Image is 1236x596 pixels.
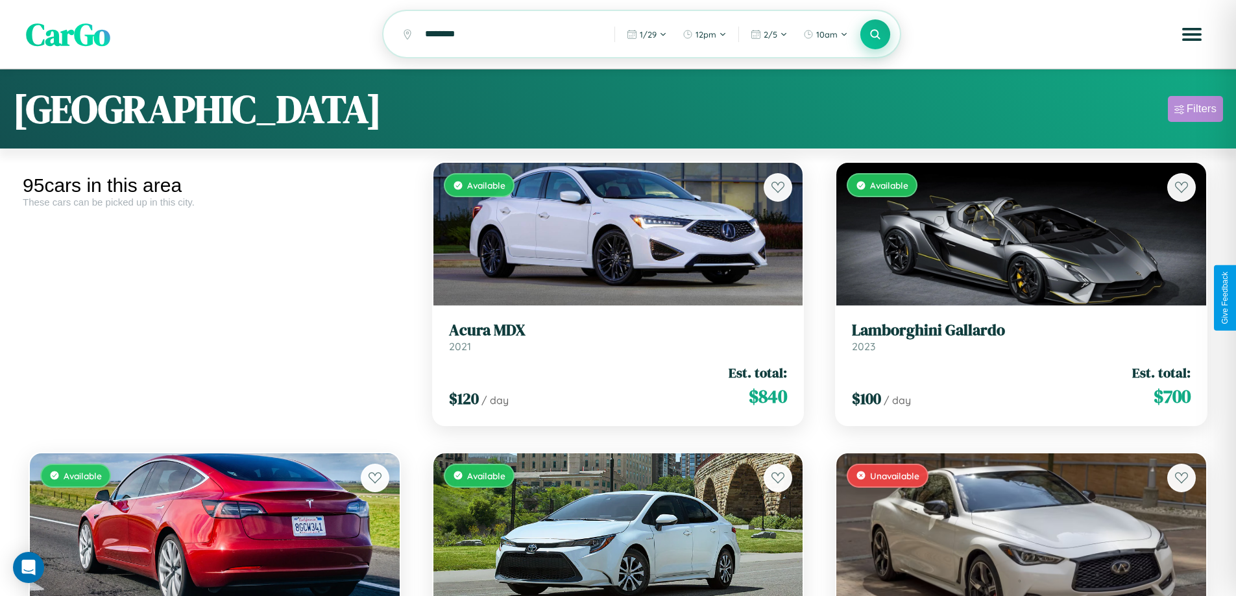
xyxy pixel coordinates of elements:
[481,394,509,407] span: / day
[449,388,479,409] span: $ 120
[1154,383,1191,409] span: $ 700
[449,321,788,340] h3: Acura MDX
[449,321,788,353] a: Acura MDX2021
[449,340,471,353] span: 2021
[729,363,787,382] span: Est. total:
[13,82,382,136] h1: [GEOGRAPHIC_DATA]
[797,24,854,45] button: 10am
[23,197,407,208] div: These cars can be picked up in this city.
[467,180,505,191] span: Available
[852,321,1191,340] h3: Lamborghini Gallardo
[1174,16,1210,53] button: Open menu
[467,470,505,481] span: Available
[640,29,657,40] span: 1 / 29
[676,24,733,45] button: 12pm
[64,470,102,481] span: Available
[23,174,407,197] div: 95 cars in this area
[744,24,794,45] button: 2/5
[1187,102,1217,115] div: Filters
[870,180,908,191] span: Available
[1132,363,1191,382] span: Est. total:
[749,383,787,409] span: $ 840
[816,29,838,40] span: 10am
[1220,272,1230,324] div: Give Feedback
[852,388,881,409] span: $ 100
[26,13,110,56] span: CarGo
[13,552,44,583] div: Open Intercom Messenger
[870,470,919,481] span: Unavailable
[884,394,911,407] span: / day
[696,29,716,40] span: 12pm
[764,29,777,40] span: 2 / 5
[852,321,1191,353] a: Lamborghini Gallardo2023
[620,24,673,45] button: 1/29
[1168,96,1223,122] button: Filters
[852,340,875,353] span: 2023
